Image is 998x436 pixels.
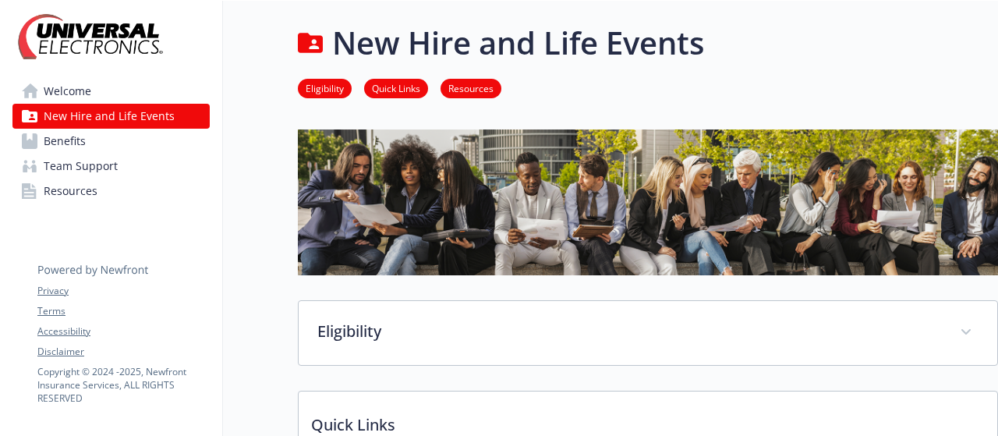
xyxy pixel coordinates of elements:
span: Resources [44,179,97,204]
a: Privacy [37,284,209,298]
a: Resources [441,80,501,95]
p: Copyright © 2024 - 2025 , Newfront Insurance Services, ALL RIGHTS RESERVED [37,365,209,405]
a: Team Support [12,154,210,179]
a: Accessibility [37,324,209,339]
img: new hire page banner [298,129,998,275]
a: Quick Links [364,80,428,95]
span: Benefits [44,129,86,154]
span: New Hire and Life Events [44,104,175,129]
a: New Hire and Life Events [12,104,210,129]
a: Welcome [12,79,210,104]
a: Terms [37,304,209,318]
a: Benefits [12,129,210,154]
span: Team Support [44,154,118,179]
div: Eligibility [299,301,997,365]
a: Eligibility [298,80,352,95]
a: Resources [12,179,210,204]
a: Disclaimer [37,345,209,359]
span: Welcome [44,79,91,104]
p: Eligibility [317,320,941,343]
h1: New Hire and Life Events [332,19,704,66]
